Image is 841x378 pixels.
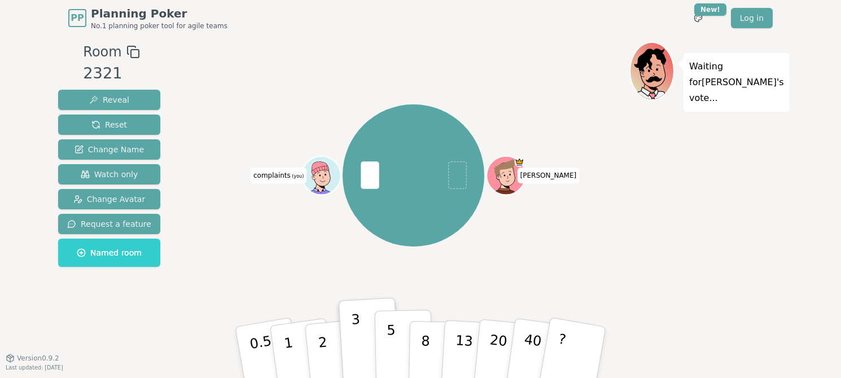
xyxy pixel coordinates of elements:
div: 2321 [83,62,139,85]
button: Reveal [58,90,160,110]
span: Reset [91,119,127,130]
button: Named room [58,239,160,267]
span: (you) [291,174,304,179]
span: Watch only [81,169,138,180]
span: PP [71,11,84,25]
button: Click to change your avatar [303,157,340,194]
p: 3 [351,311,363,373]
p: Waiting for [PERSON_NAME] 's vote... [689,59,784,106]
span: Click to change your name [251,168,306,183]
button: Reset [58,115,160,135]
button: Watch only [58,164,160,184]
span: Reveal [89,94,129,106]
div: New! [694,3,726,16]
a: PPPlanning PokerNo.1 planning poker tool for agile teams [68,6,227,30]
span: Request a feature [67,218,151,230]
button: Change Name [58,139,160,160]
span: No.1 planning poker tool for agile teams [91,21,227,30]
span: Change Avatar [73,194,146,205]
span: Change Name [75,144,144,155]
span: Version 0.9.2 [17,354,59,363]
span: Planning Poker [91,6,227,21]
span: Click to change your name [518,168,580,183]
span: peter is the host [514,157,524,167]
button: Version0.9.2 [6,354,59,363]
span: Last updated: [DATE] [6,364,63,371]
button: Request a feature [58,214,160,234]
span: Named room [77,247,142,258]
button: Change Avatar [58,189,160,209]
a: Log in [731,8,773,28]
button: New! [688,8,708,28]
span: Room [83,42,121,62]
